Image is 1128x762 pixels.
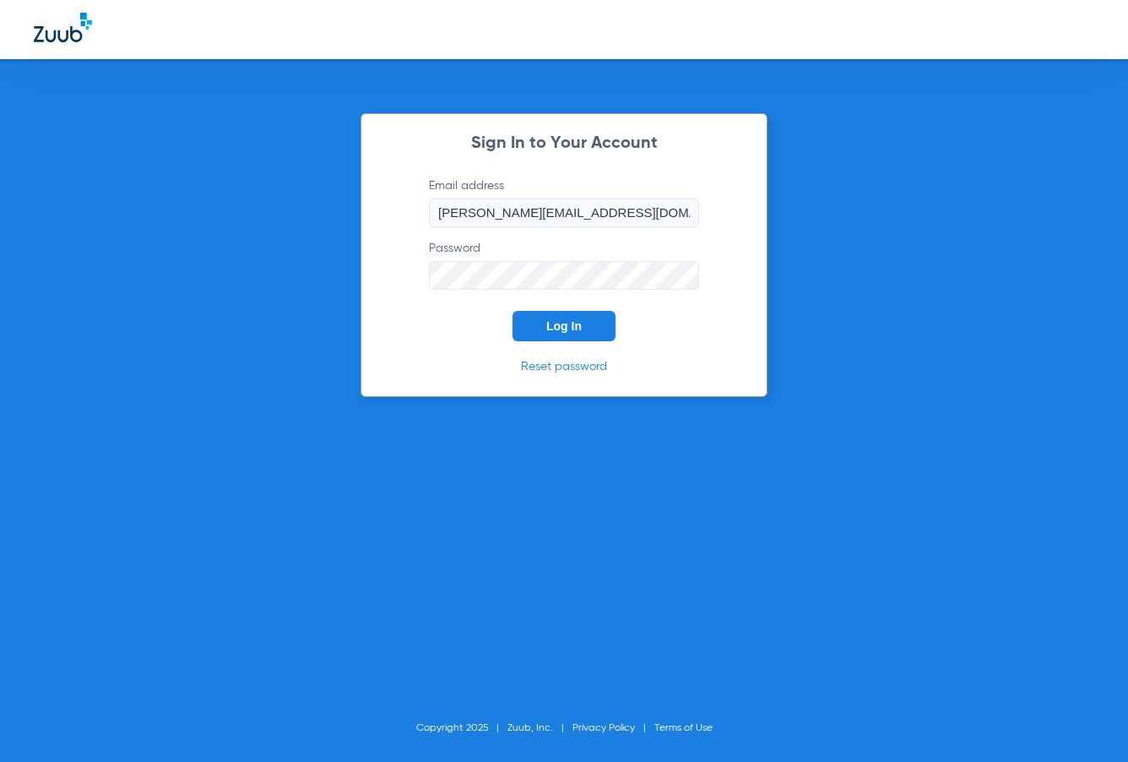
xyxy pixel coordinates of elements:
h2: Sign In to Your Account [404,135,724,152]
li: Copyright 2025 [416,720,507,737]
label: Email address [429,177,699,227]
a: Terms of Use [654,723,713,733]
img: Zuub Logo [34,13,92,42]
a: Privacy Policy [572,723,635,733]
a: Reset password [521,361,607,373]
input: Password [429,261,699,290]
span: Log In [546,319,582,333]
li: Zuub, Inc. [507,720,572,737]
input: Email address [429,199,699,227]
label: Password [429,240,699,290]
button: Log In [512,311,616,341]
